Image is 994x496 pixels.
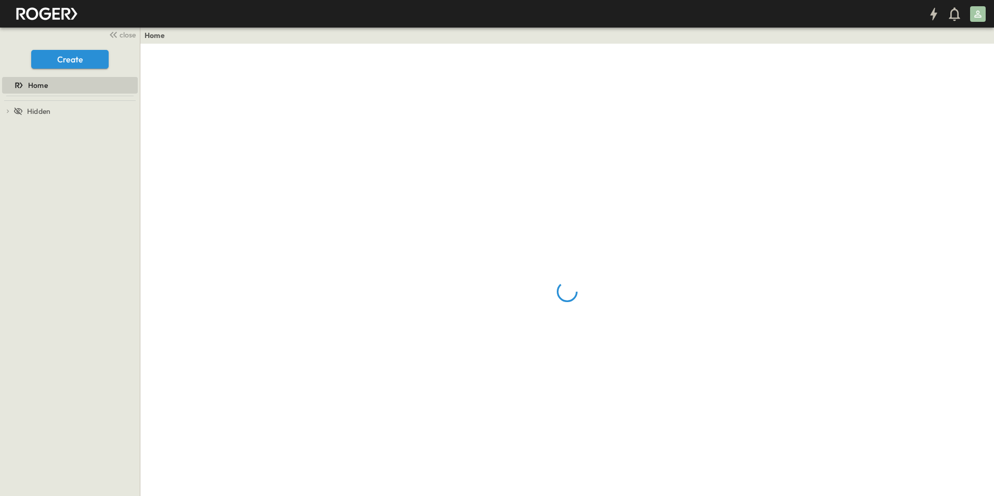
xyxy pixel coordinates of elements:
[28,80,48,90] span: Home
[145,30,171,41] nav: breadcrumbs
[120,30,136,40] span: close
[2,78,136,93] a: Home
[104,27,138,42] button: close
[145,30,165,41] a: Home
[27,106,50,116] span: Hidden
[31,50,109,69] button: Create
